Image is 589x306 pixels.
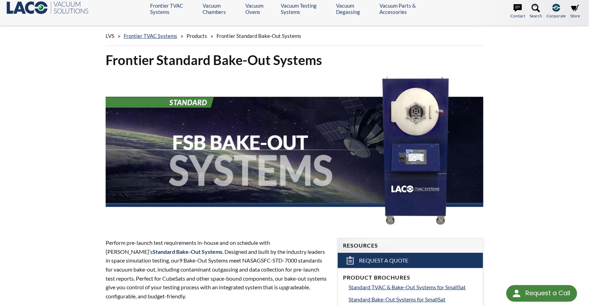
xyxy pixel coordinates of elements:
[511,288,522,299] img: round button
[530,4,542,19] a: Search
[150,2,198,15] a: Frontier TVAC Systems
[343,242,477,249] h4: Resources
[343,274,477,281] h4: Product Brochures
[379,2,437,15] a: Vacuum Parts & Accessories
[349,295,477,304] a: Standard Bake-Out Systems for SmallSat
[106,33,114,39] span: LVS
[106,74,483,225] img: FSB Bake-Out Systems header
[203,2,240,15] a: Vacuum Chambers
[216,33,301,39] span: Frontier Standard Bake-Out Systems
[106,238,329,300] p: Perform pre-launch test requirements in-house and on schedule with [PERSON_NAME]’s . Designed and...
[336,2,374,15] a: Vacuum Degassing
[338,253,483,268] a: Request a Quote
[570,4,580,19] a: Store
[246,2,276,15] a: Vacuum Ovens
[106,51,483,69] h1: Frontier Standard Bake-Out Systems
[106,26,483,46] div: » » »
[124,33,177,39] a: Frontier TVAC Systems
[187,33,207,39] span: Products
[506,285,577,302] div: Request a Call
[525,285,570,301] div: Request a Call
[359,257,409,264] span: Request a Quote
[281,2,331,15] a: Vacuum Testing Systems
[349,283,477,292] a: Standard TVAC & Bake-Out Systems for SmallSat
[349,296,446,303] span: Standard Bake-Out Systems for SmallSat
[153,248,222,255] span: Standard Bake-Out Systems
[510,4,525,19] a: Contact
[547,13,566,19] span: Corporate
[349,284,466,290] span: Standard TVAC & Bake-Out Systems for SmallSat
